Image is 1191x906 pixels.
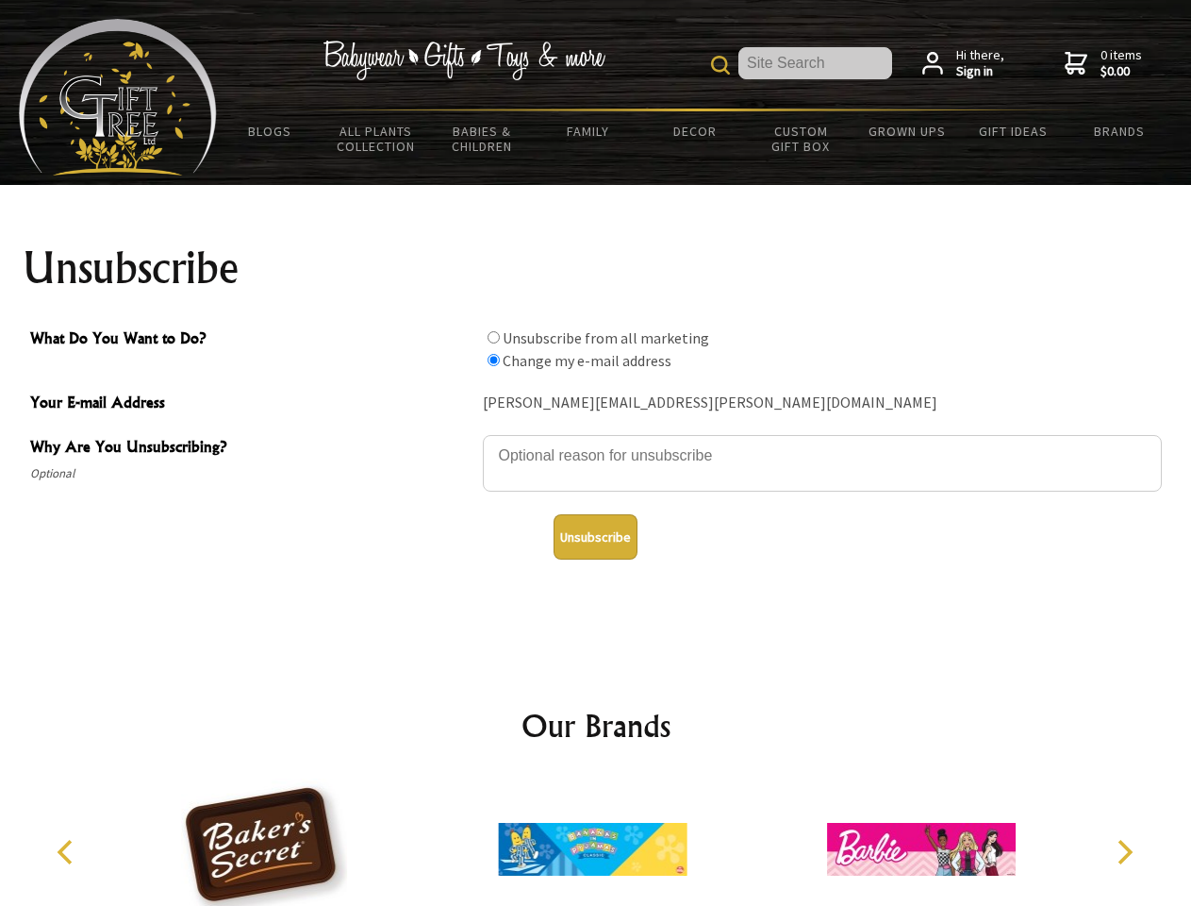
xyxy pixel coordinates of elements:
[30,462,473,485] span: Optional
[922,47,1004,80] a: Hi there,Sign in
[1100,63,1142,80] strong: $0.00
[483,435,1162,492] textarea: Why Are You Unsubscribing?
[1065,47,1142,80] a: 0 items$0.00
[503,328,709,347] label: Unsubscribe from all marketing
[956,47,1004,80] span: Hi there,
[853,111,960,151] a: Grown Ups
[19,19,217,176] img: Babyware - Gifts - Toys and more...
[30,435,473,462] span: Why Are You Unsubscribing?
[554,514,637,560] button: Unsubscribe
[956,63,1004,80] strong: Sign in
[217,111,323,151] a: BLOGS
[1067,111,1173,151] a: Brands
[641,111,748,151] a: Decor
[748,111,854,166] a: Custom Gift Box
[488,331,500,344] input: What Do You Want to Do?
[429,111,536,166] a: Babies & Children
[1100,46,1142,80] span: 0 items
[323,111,430,166] a: All Plants Collection
[738,47,892,79] input: Site Search
[30,391,473,418] span: Your E-mail Address
[483,389,1162,418] div: [PERSON_NAME][EMAIL_ADDRESS][PERSON_NAME][DOMAIN_NAME]
[23,245,1169,291] h1: Unsubscribe
[503,351,671,370] label: Change my e-mail address
[38,703,1154,748] h2: Our Brands
[47,831,89,873] button: Previous
[960,111,1067,151] a: Gift Ideas
[1103,831,1145,873] button: Next
[711,56,730,75] img: product search
[536,111,642,151] a: Family
[323,41,605,80] img: Babywear - Gifts - Toys & more
[30,327,473,354] span: What Do You Want to Do?
[488,354,500,366] input: What Do You Want to Do?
